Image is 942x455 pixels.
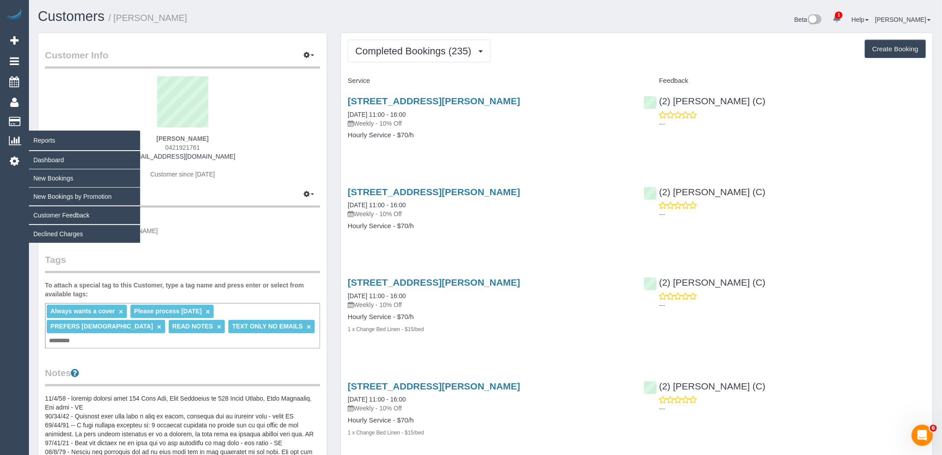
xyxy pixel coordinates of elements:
a: [PERSON_NAME] [875,16,931,23]
a: (2) [PERSON_NAME] (C) [644,381,766,391]
span: Please process [DATE] [134,307,202,315]
img: New interface [807,14,822,26]
span: 1 [835,12,843,19]
button: Create Booking [865,40,926,58]
h4: Hourly Service - $70/h [348,417,630,424]
a: [STREET_ADDRESS][PERSON_NAME] [348,96,520,106]
a: Declined Charges [29,225,140,243]
a: × [217,323,221,331]
a: × [119,308,123,316]
p: --- [659,119,926,128]
legend: Notes [45,366,320,386]
span: Customer since [DATE] [150,171,215,178]
strong: [PERSON_NAME] [156,135,208,142]
a: [DATE] 11:00 - 16:00 [348,396,406,403]
a: [DATE] 11:00 - 16:00 [348,292,406,299]
span: Always wants a cover [50,307,115,315]
p: --- [659,210,926,219]
a: New Bookings [29,169,140,187]
span: 6 [930,425,937,432]
span: PREFERS [DEMOGRAPHIC_DATA] [50,323,153,330]
ul: Reports [29,151,140,243]
small: / [PERSON_NAME] [109,13,187,23]
legend: Tags [45,253,320,273]
a: [STREET_ADDRESS][PERSON_NAME] [348,381,520,391]
a: (2) [PERSON_NAME] (C) [644,96,766,106]
a: [STREET_ADDRESS][PERSON_NAME] [348,187,520,197]
a: [DATE] 11:00 - 16:00 [348,201,406,209]
p: Weekly - 10% Off [348,404,630,413]
p: --- [659,301,926,310]
a: [EMAIL_ADDRESS][DOMAIN_NAME] [130,153,235,160]
a: (2) [PERSON_NAME] (C) [644,187,766,197]
a: × [157,323,161,331]
small: 1 x Change Bed Linen - $15/bed [348,326,424,332]
h4: Service [348,77,630,85]
small: 1 x Change Bed Linen - $15/bed [348,430,424,436]
span: Reports [29,130,140,151]
span: 0421921761 [165,144,200,151]
span: Completed Bookings (235) [355,45,475,57]
a: Beta [795,16,822,23]
iframe: Intercom live chat [912,425,933,446]
a: New Bookings by Promotion [29,188,140,205]
p: --- [659,404,926,413]
a: × [307,323,311,331]
a: Help [852,16,869,23]
h4: Hourly Service - $70/h [348,222,630,230]
a: [STREET_ADDRESS][PERSON_NAME] [348,277,520,287]
button: Completed Bookings (235) [348,40,491,62]
img: Automaid Logo [5,9,23,21]
p: Weekly - 10% Off [348,119,630,128]
p: Weekly - 10% Off [348,209,630,218]
p: Weekly - 10% Off [348,300,630,309]
label: To attach a special tag to this Customer, type a tag name and press enter or select from availabl... [45,281,320,299]
a: 1 [828,9,845,29]
h4: Hourly Service - $70/h [348,313,630,321]
a: Customer Feedback [29,206,140,224]
h4: Feedback [644,77,926,85]
legend: Customer Info [45,49,320,69]
a: × [206,308,210,316]
a: (2) [PERSON_NAME] (C) [644,277,766,287]
a: [DATE] 11:00 - 16:00 [348,111,406,118]
h4: Hourly Service - $70/h [348,131,630,139]
span: TEXT ONLY NO EMAILS [232,323,303,330]
a: Dashboard [29,151,140,169]
a: Customers [38,8,105,24]
span: READ NOTES [172,323,213,330]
